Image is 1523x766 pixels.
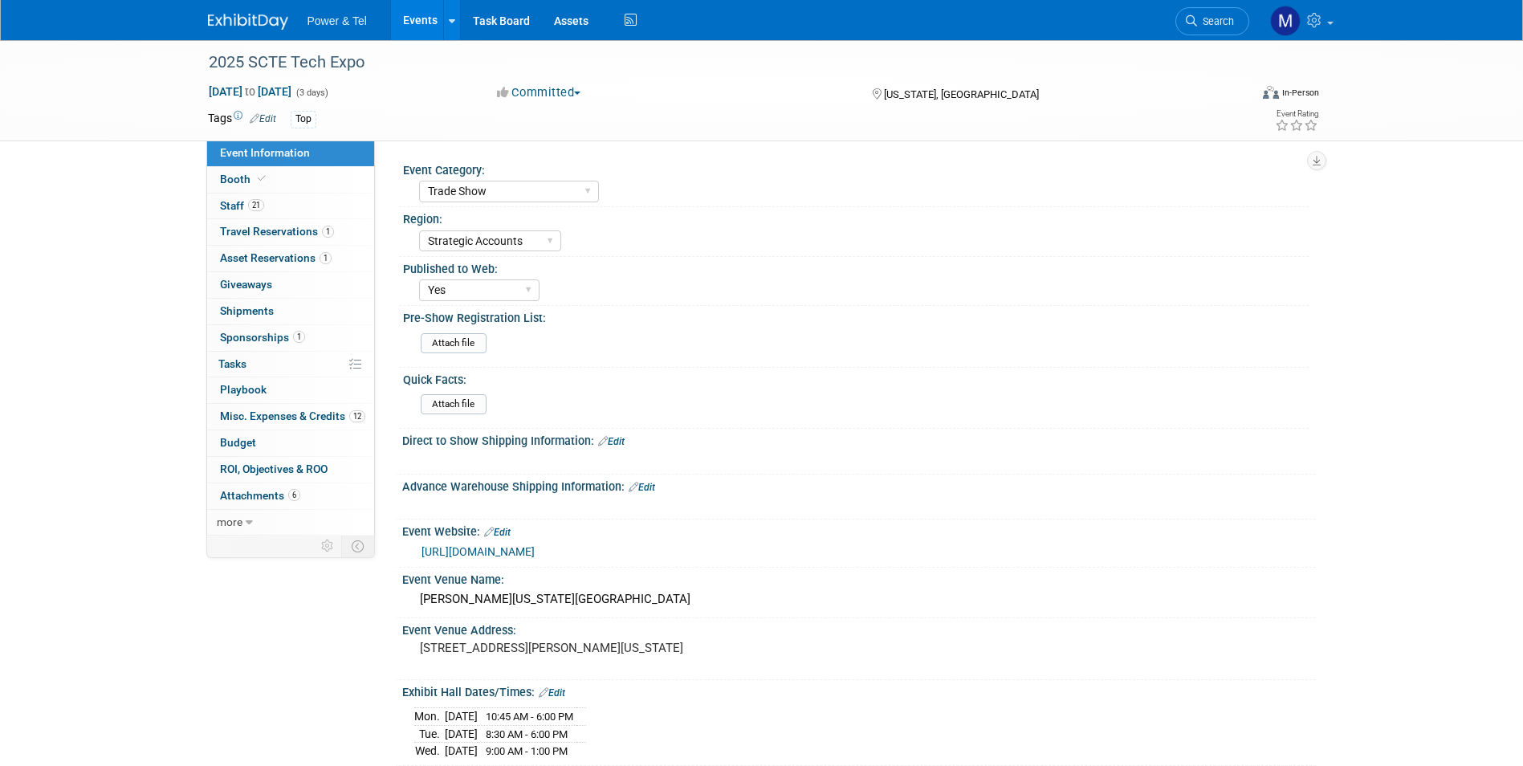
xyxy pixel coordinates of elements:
a: Sponsorships1 [207,325,374,351]
div: Direct to Show Shipping Information: [402,429,1316,450]
a: ROI, Objectives & ROO [207,457,374,483]
span: Asset Reservations [220,251,332,264]
img: ExhibitDay [208,14,288,30]
span: Shipments [220,304,274,317]
i: Booth reservation complete [258,174,266,183]
a: Staff21 [207,194,374,219]
div: Advance Warehouse Shipping Information: [402,475,1316,495]
td: Toggle Event Tabs [341,536,374,556]
span: 1 [293,331,305,343]
div: Event Venue Address: [402,618,1316,638]
a: Edit [598,436,625,447]
a: Misc. Expenses & Credits12 [207,404,374,430]
span: 6 [288,489,300,501]
td: Tue. [414,725,445,743]
div: Event Category: [403,158,1309,178]
span: Power & Tel [307,14,367,27]
span: Tasks [218,357,246,370]
span: Travel Reservations [220,225,334,238]
a: Search [1175,7,1249,35]
td: Personalize Event Tab Strip [314,536,342,556]
span: [US_STATE], [GEOGRAPHIC_DATA] [884,88,1039,100]
a: Playbook [207,377,374,403]
span: Giveaways [220,278,272,291]
span: 21 [248,199,264,211]
a: Travel Reservations1 [207,219,374,245]
span: 9:00 AM - 1:00 PM [486,745,568,757]
span: Search [1197,15,1234,27]
div: Pre-Show Registration List: [403,306,1309,326]
button: Committed [491,84,587,101]
span: (3 days) [295,88,328,98]
img: Madalyn Bobbitt [1270,6,1301,36]
td: [DATE] [445,707,478,725]
div: [PERSON_NAME][US_STATE][GEOGRAPHIC_DATA] [414,587,1304,612]
div: Event Rating [1275,110,1318,118]
span: 8:30 AM - 6:00 PM [486,728,568,740]
div: 2025 SCTE Tech Expo [203,48,1225,77]
div: Published to Web: [403,257,1309,277]
span: Booth [220,173,269,185]
a: Edit [484,527,511,538]
span: Attachments [220,489,300,502]
img: Format-Inperson.png [1263,86,1279,99]
div: Event Format [1154,84,1320,108]
a: Tasks [207,352,374,377]
span: Staff [220,199,264,212]
a: Edit [250,113,276,124]
span: 1 [320,252,332,264]
pre: [STREET_ADDRESS][PERSON_NAME][US_STATE] [420,641,765,655]
a: Attachments6 [207,483,374,509]
span: Playbook [220,383,267,396]
a: Booth [207,167,374,193]
span: to [242,85,258,98]
a: more [207,510,374,536]
td: Tags [208,110,276,128]
div: In-Person [1281,87,1319,99]
a: Edit [629,482,655,493]
div: Top [291,111,316,128]
span: [DATE] [DATE] [208,84,292,99]
a: Event Information [207,141,374,166]
a: Budget [207,430,374,456]
a: Giveaways [207,272,374,298]
div: Quick Facts: [403,368,1309,388]
span: 10:45 AM - 6:00 PM [486,711,573,723]
span: Budget [220,436,256,449]
div: Region: [403,207,1309,227]
td: Wed. [414,743,445,760]
a: Asset Reservations1 [207,246,374,271]
a: Shipments [207,299,374,324]
div: Exhibit Hall Dates/Times: [402,680,1316,701]
span: Sponsorships [220,331,305,344]
td: Mon. [414,707,445,725]
div: Event Venue Name: [402,568,1316,588]
td: [DATE] [445,743,478,760]
a: Edit [539,687,565,699]
a: [URL][DOMAIN_NAME] [421,545,535,558]
div: Event Website: [402,519,1316,540]
span: Misc. Expenses & Credits [220,409,365,422]
span: ROI, Objectives & ROO [220,462,328,475]
span: more [217,515,242,528]
span: Event Information [220,146,310,159]
span: 1 [322,226,334,238]
span: 12 [349,410,365,422]
td: [DATE] [445,725,478,743]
